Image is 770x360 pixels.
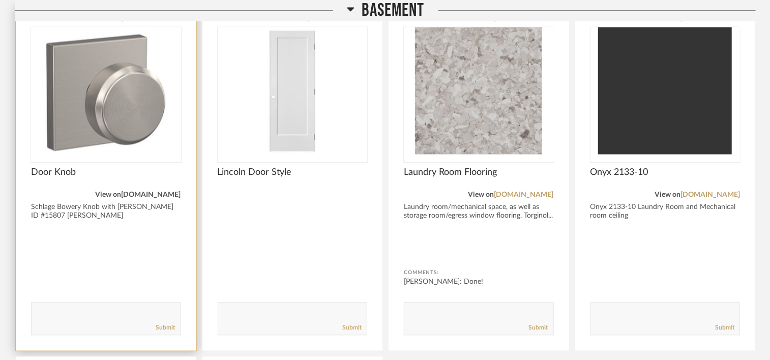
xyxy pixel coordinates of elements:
[342,323,362,332] a: Submit
[494,191,554,198] a: [DOMAIN_NAME]
[218,167,368,178] span: Lincoln Door Style
[31,167,181,178] span: Door Knob
[404,27,554,154] img: undefined
[590,203,741,220] div: Onyx 2133-10 Laundry Room and Mechanical room ceiling
[404,167,554,178] span: Laundry Room Flooring
[529,323,548,332] a: Submit
[468,191,494,198] span: View on
[122,191,181,198] a: [DOMAIN_NAME]
[404,203,554,220] div: Laundry room/mechanical space, as well as storage room/egress window flooring. Torginol...
[404,267,554,278] div: Comments:
[590,27,741,154] div: 0
[31,203,181,220] div: Schlage Bowery Knob with [PERSON_NAME] ID #15807 [PERSON_NAME]
[31,27,181,154] img: undefined
[655,191,680,198] span: View on
[590,167,741,178] span: Onyx 2133-10
[218,27,368,154] div: 0
[218,27,368,154] img: undefined
[96,191,122,198] span: View on
[715,323,734,332] a: Submit
[590,27,741,154] img: undefined
[31,27,181,154] div: 0
[404,27,554,154] div: 0
[680,191,740,198] a: [DOMAIN_NAME]
[156,323,175,332] a: Submit
[404,277,554,287] div: [PERSON_NAME]: Done!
